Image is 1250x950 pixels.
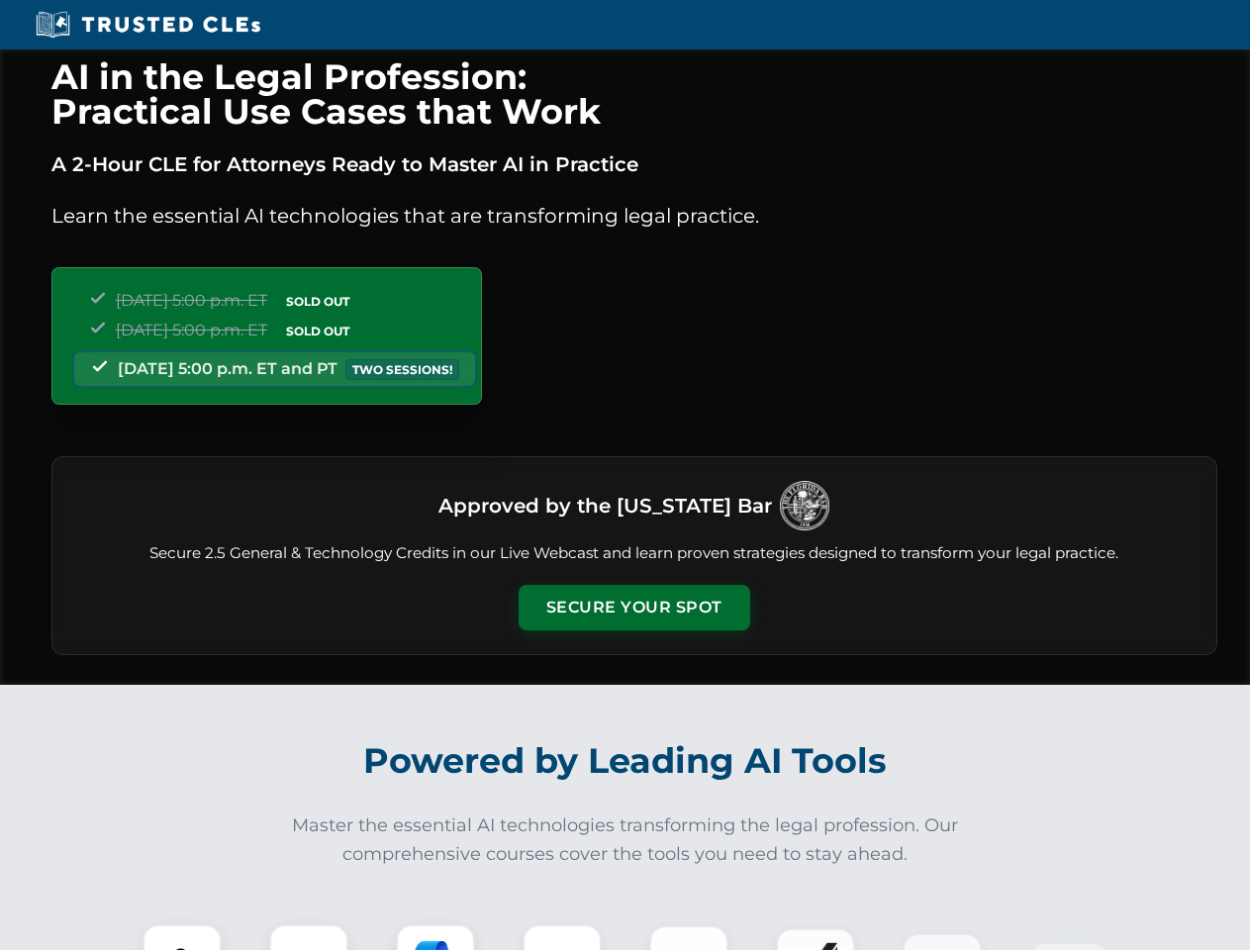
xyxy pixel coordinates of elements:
span: SOLD OUT [279,321,356,341]
span: [DATE] 5:00 p.m. ET [116,321,267,339]
h3: Approved by the [US_STATE] Bar [438,488,772,523]
p: Learn the essential AI technologies that are transforming legal practice. [51,200,1217,232]
h1: AI in the Legal Profession: Practical Use Cases that Work [51,59,1217,129]
img: Logo [780,481,829,530]
button: Secure Your Spot [519,585,750,630]
span: [DATE] 5:00 p.m. ET [116,291,267,310]
p: Secure 2.5 General & Technology Credits in our Live Webcast and learn proven strategies designed ... [76,542,1193,565]
img: Trusted CLEs [30,10,266,40]
p: Master the essential AI technologies transforming the legal profession. Our comprehensive courses... [279,811,972,869]
span: SOLD OUT [279,291,356,312]
p: A 2-Hour CLE for Attorneys Ready to Master AI in Practice [51,148,1217,180]
h2: Powered by Leading AI Tools [77,726,1174,796]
